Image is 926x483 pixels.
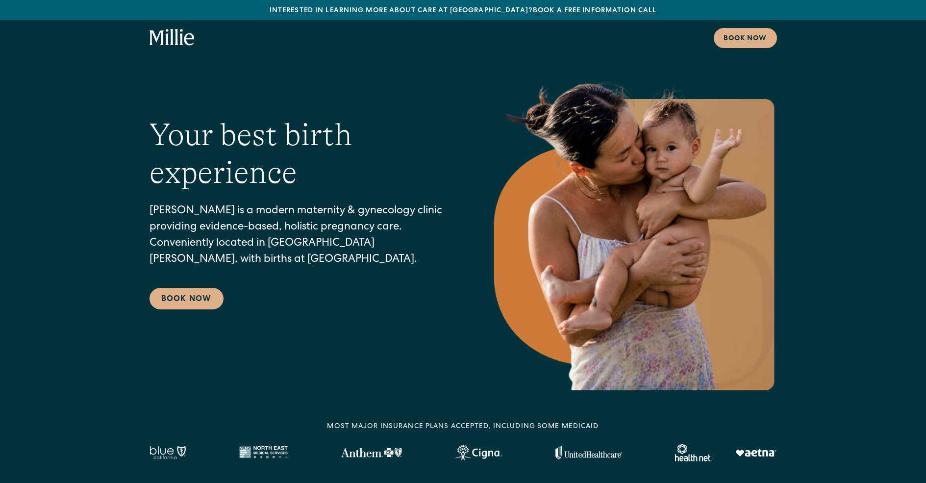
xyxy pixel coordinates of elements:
[533,7,656,14] a: Book a free information call
[714,28,777,48] a: Book now
[150,203,451,268] p: [PERSON_NAME] is a modern maternity & gynecology clinic providing evidence-based, holistic pregna...
[150,29,195,47] a: home
[150,116,451,192] h1: Your best birth experience
[455,445,502,460] img: Cigna logo
[555,446,622,459] img: United Healthcare logo
[150,446,186,459] img: Blue California logo
[675,444,712,461] img: Healthnet logo
[341,448,402,458] img: Anthem Logo
[327,422,599,432] div: MOST MAJOR INSURANCE PLANS ACCEPTED, INCLUDING some MEDICAID
[150,288,224,309] a: Book Now
[724,34,767,44] div: Book now
[491,67,777,390] img: Mother holding and kissing her baby on the cheek.
[735,449,776,457] img: Aetna logo
[239,446,288,459] img: North East Medical Services logo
